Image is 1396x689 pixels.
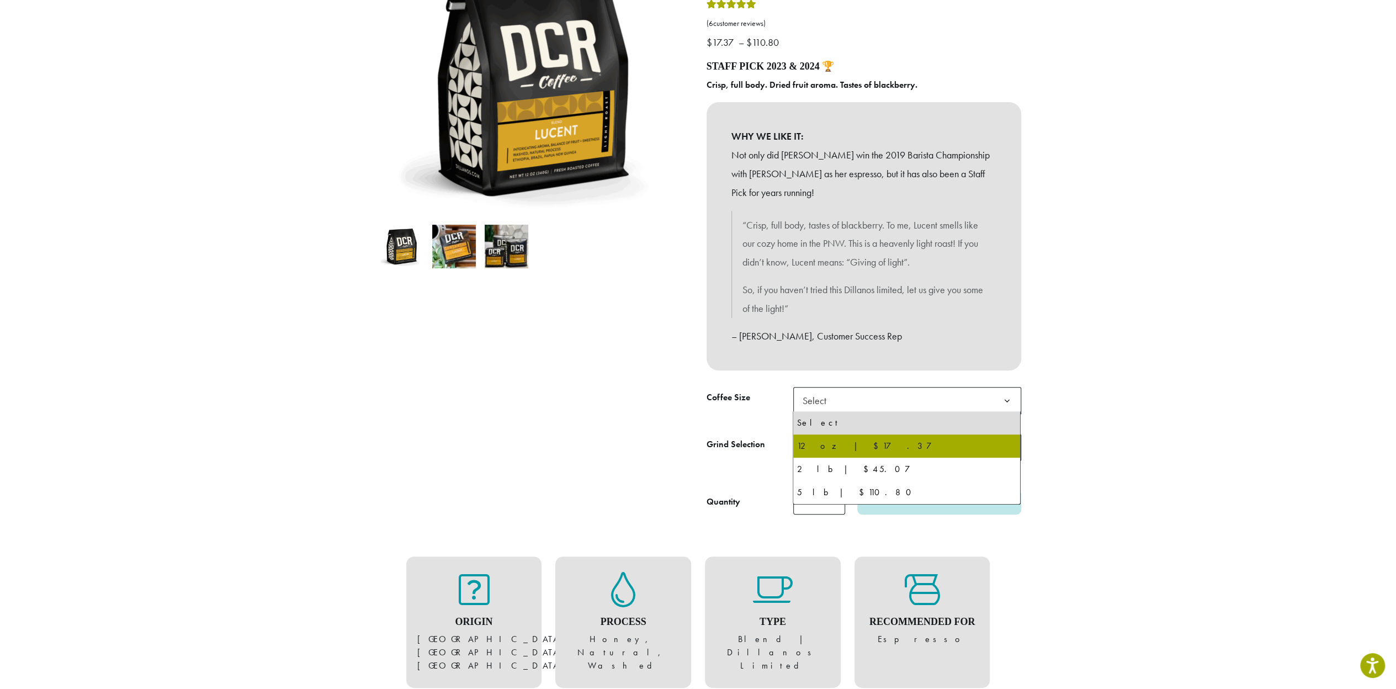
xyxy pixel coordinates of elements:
[380,225,423,268] img: Lucent
[707,437,793,453] label: Grind Selection
[797,461,1017,478] div: 2 lb | $45.07
[793,387,1021,414] span: Select
[793,411,1020,434] li: Select
[742,216,985,272] p: “Crisp, full body, tastes of blackberry. To me, Lucent smells like our cozy home in the PNW. This...
[432,225,476,268] img: Lucent - Image 2
[566,572,680,672] figure: Honey, Natural, Washed
[707,18,1021,29] a: (6customer reviews)
[707,495,740,508] div: Quantity
[709,19,713,28] span: 6
[417,616,531,628] h4: Origin
[707,79,917,91] b: Crisp, full body. Dried fruit aroma. Tastes of blackberry.
[797,438,1017,454] div: 12 oz | $17.37
[797,484,1017,501] div: 5 lb | $110.80
[746,36,752,49] span: $
[566,616,680,628] h4: Process
[716,616,830,628] h4: Type
[707,36,736,49] bdi: 17.37
[866,572,979,646] figure: Espresso
[746,36,782,49] bdi: 110.80
[707,390,793,406] label: Coffee Size
[707,61,1021,73] h4: STAFF PICK 2023 & 2024 🏆
[716,572,830,672] figure: Blend | Dillanos Limited
[742,280,985,318] p: So, if you haven’t tried this Dillanos limited, let us give you some of the light!”
[866,616,979,628] h4: Recommended For
[731,146,996,202] p: Not only did [PERSON_NAME] win the 2019 Barista Championship with [PERSON_NAME] as her espresso, ...
[731,327,996,346] p: – [PERSON_NAME], Customer Success Rep
[731,127,996,146] b: WHY WE LIKE IT:
[417,572,531,672] figure: [GEOGRAPHIC_DATA], [GEOGRAPHIC_DATA], [GEOGRAPHIC_DATA]
[798,390,837,411] span: Select
[707,36,712,49] span: $
[485,225,528,268] img: Lucent - Image 3
[739,36,744,49] span: –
